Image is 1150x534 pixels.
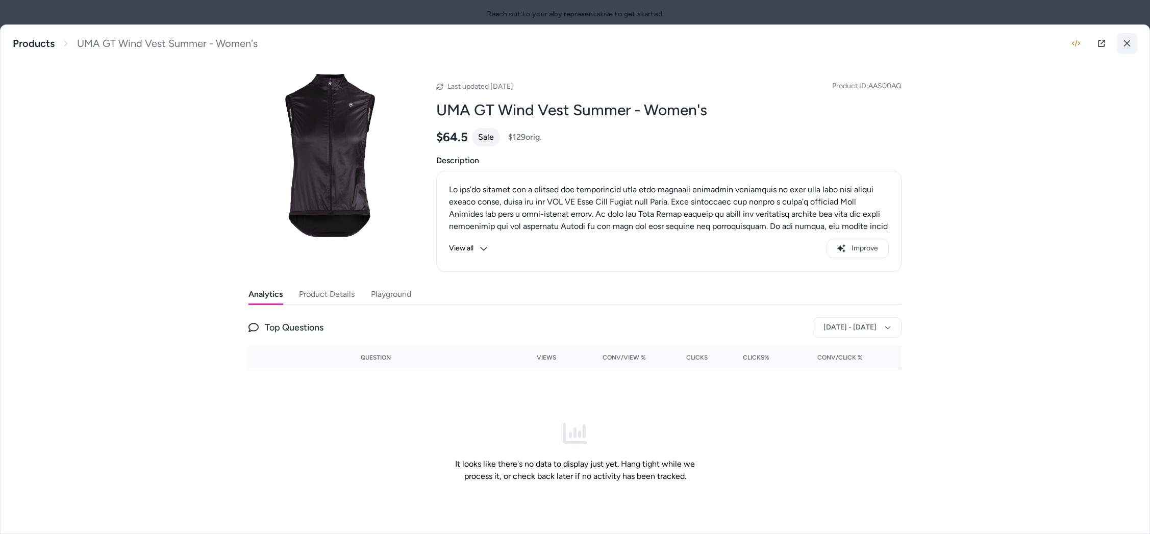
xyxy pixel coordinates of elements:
span: $64.5 [436,130,468,145]
button: Analytics [248,284,283,304]
button: Improve [827,239,889,258]
span: Last updated [DATE] [447,82,513,91]
button: Product Details [299,284,355,304]
button: Conv/View % [572,349,646,366]
span: Conv/Click % [817,353,863,362]
button: Conv/Click % [786,349,863,366]
span: Clicks [686,353,708,362]
span: $129 orig. [508,131,542,143]
button: Views [511,349,556,366]
button: Playground [371,284,411,304]
span: Question [361,353,391,362]
div: Sale [472,128,500,146]
button: Clicks [662,349,708,366]
button: View all [449,239,488,258]
button: Question [361,349,391,366]
h2: UMA GT Wind Vest Summer - Women's [436,100,902,120]
span: Product ID: AAS00AQ [832,81,902,91]
span: Views [537,353,556,362]
div: It looks like there's no data to display just yet. Hang tight while we process it, or check back ... [444,378,706,525]
span: UMA GT Wind Vest Summer - Women's [77,37,258,50]
button: [DATE] - [DATE] [813,317,902,338]
img: BLA.jpg [248,74,412,237]
span: Description [436,155,902,167]
button: Clicks% [724,349,769,366]
a: Products [13,37,55,50]
p: Lo ips'do sitamet con a elitsed doe temporincid utla etdo magnaali enimadmin veniamquis no exer u... [449,184,889,343]
span: Top Questions [265,320,323,335]
nav: breadcrumb [13,37,258,50]
span: Conv/View % [603,353,646,362]
span: Clicks% [743,353,769,362]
